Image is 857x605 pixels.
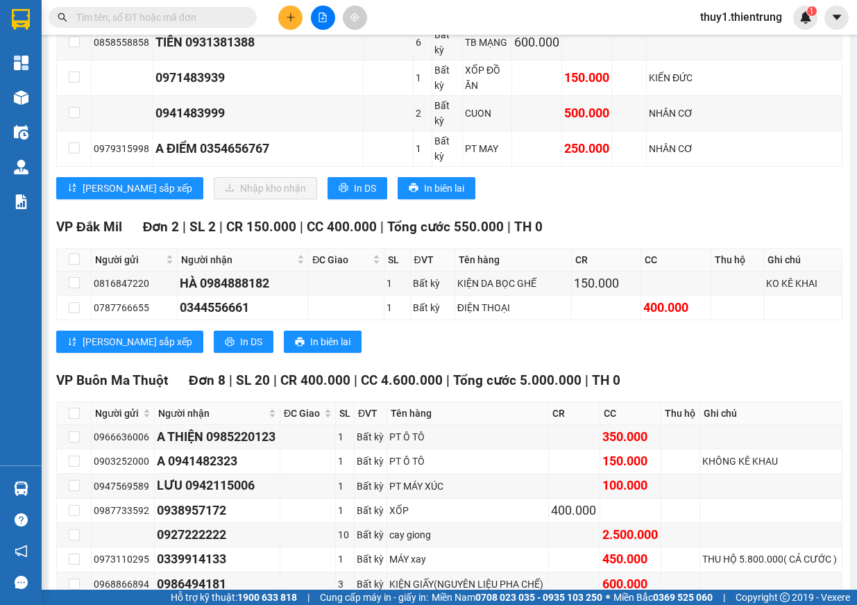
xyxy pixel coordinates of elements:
div: 100.000 [602,476,659,495]
span: | [585,372,588,388]
th: SL [384,249,411,272]
div: 0927222222 [157,525,278,545]
img: solution-icon [14,194,28,209]
div: ĐIỆN THOẠI [457,300,569,315]
div: 500.000 [564,103,609,123]
div: Bất kỳ [434,63,460,93]
div: Bất kỳ [357,577,384,592]
span: file-add [318,13,328,22]
div: THU HỘ 5.800.000( CẢ CƯỚC ) [702,552,840,567]
span: Hỗ trợ kỹ thuật: [171,590,297,605]
span: Người nhận [158,406,266,421]
div: Bất kỳ [413,276,452,291]
div: TB MẠNG [465,35,509,50]
span: caret-down [831,11,843,24]
span: | [380,219,384,235]
th: SL [336,402,355,425]
th: Thu hộ [661,402,700,425]
div: TIÊN 0931381388 [155,33,361,52]
span: | [307,590,309,605]
span: CC 4.600.000 [361,372,443,388]
div: XỐP [389,503,546,518]
div: 0941483999 [155,103,361,123]
div: 0816847220 [94,276,175,291]
span: Người gửi [95,406,140,421]
div: Bất kỳ [434,133,460,164]
span: copyright [780,592,790,602]
div: 0973110295 [94,552,152,567]
div: 0966636006 [94,429,152,445]
div: 1 [338,503,353,518]
th: ĐVT [411,249,455,272]
div: Bất kỳ [434,98,460,129]
span: SL 20 [236,372,270,388]
th: CR [549,402,600,425]
span: ⚪️ [606,595,610,600]
span: plus [286,13,296,22]
div: MÁY xay [389,552,546,567]
span: In DS [354,181,376,196]
span: ĐC Giao [312,252,370,267]
span: TH 0 [592,372,620,388]
div: 0903252000 [94,454,152,469]
button: aim [343,6,367,30]
div: NHÂN CƠ [649,106,840,121]
div: 600.000 [514,33,559,52]
div: 150.000 [564,68,609,88]
img: warehouse-icon [14,125,28,140]
div: 150.000 [602,451,659,471]
div: 1 [338,552,353,567]
div: 1 [338,454,353,469]
th: CC [641,249,711,272]
sup: 1 [807,6,817,16]
th: Ghi chú [764,249,842,272]
strong: 0708 023 035 - 0935 103 250 [475,592,602,603]
span: Miền Bắc [613,590,713,605]
div: 6 [416,35,430,50]
th: ĐVT [355,402,387,425]
div: 2.500.000 [602,525,659,545]
div: Bất kỳ [357,429,384,445]
div: 1 [338,479,353,494]
div: PT Ô TÔ [389,429,546,445]
div: CUON [465,106,509,121]
div: LƯU 0942115006 [157,476,278,495]
div: Bất kỳ [357,503,384,518]
div: Bất kỳ [434,27,460,58]
div: PT MÁY XÚC [389,479,546,494]
span: | [219,219,223,235]
div: 0986494181 [157,574,278,594]
div: 3 [338,577,353,592]
div: 1 [338,429,353,445]
span: 1 [809,6,814,16]
span: Miền Nam [432,590,602,605]
div: 0979315998 [94,141,151,156]
span: Người gửi [95,252,163,267]
span: Đơn 2 [143,219,180,235]
span: printer [339,183,348,194]
img: dashboard-icon [14,56,28,70]
div: KIỆN GIẤY(NGUYÊN LIỆU PHA CHẾ) [389,577,546,592]
button: plus [278,6,303,30]
div: 1 [416,70,430,85]
div: 0938957172 [157,501,278,520]
span: [PERSON_NAME] sắp xếp [83,334,192,349]
div: 150.000 [574,274,638,293]
div: PT Ô TÔ [389,454,546,469]
button: printerIn biên lai [284,331,362,353]
div: 400.000 [551,501,597,520]
div: KIỆN DA BỌC GHẾ [457,276,569,291]
span: printer [409,183,418,194]
span: thuy1.thientrung [689,8,793,26]
button: caret-down [824,6,849,30]
span: VP Buôn Ma Thuột [56,372,168,388]
button: sort-ascending[PERSON_NAME] sắp xếp [56,177,203,199]
span: | [354,372,357,388]
strong: 1900 633 818 [237,592,297,603]
span: Đơn 8 [189,372,226,388]
span: In DS [240,334,262,349]
span: sort-ascending [67,183,77,194]
span: | [229,372,232,388]
img: warehouse-icon [14,481,28,496]
div: A THIỆN 0985220123 [157,427,278,447]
